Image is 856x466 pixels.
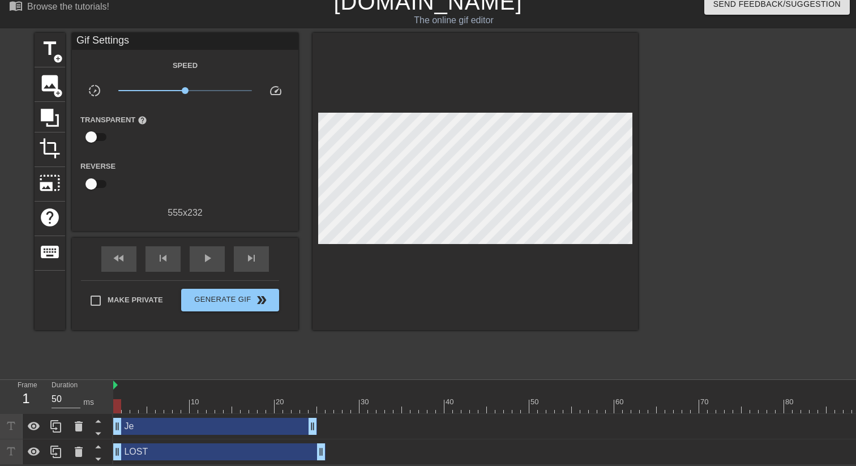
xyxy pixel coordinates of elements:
[112,446,123,458] span: drag_handle
[39,172,61,194] span: photo_size_select_large
[83,396,94,408] div: ms
[39,138,61,159] span: crop
[191,396,201,408] div: 10
[700,396,711,408] div: 70
[255,293,268,307] span: double_arrow
[315,446,327,458] span: drag_handle
[9,380,43,413] div: Frame
[615,396,626,408] div: 60
[72,33,298,50] div: Gif Settings
[173,60,198,71] label: Speed
[186,293,275,307] span: Generate Gif
[276,396,286,408] div: 20
[156,251,170,265] span: skip_previous
[245,251,258,265] span: skip_next
[785,396,795,408] div: 80
[39,38,61,59] span: title
[72,206,298,220] div: 555 x 232
[80,114,147,126] label: Transparent
[39,241,61,263] span: keyboard
[269,84,283,97] span: speed
[18,388,35,409] div: 1
[138,116,147,125] span: help
[307,421,318,432] span: drag_handle
[53,54,63,63] span: add_circle
[39,207,61,228] span: help
[39,72,61,94] span: image
[291,14,617,27] div: The online gif editor
[108,294,163,306] span: Make Private
[530,396,541,408] div: 50
[200,251,214,265] span: play_arrow
[181,289,279,311] button: Generate Gif
[53,88,63,98] span: add_circle
[112,421,123,432] span: drag_handle
[88,84,101,97] span: slow_motion_video
[80,161,115,172] label: Reverse
[361,396,371,408] div: 30
[446,396,456,408] div: 40
[27,2,109,11] div: Browse the tutorials!
[52,382,78,389] label: Duration
[112,251,126,265] span: fast_rewind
